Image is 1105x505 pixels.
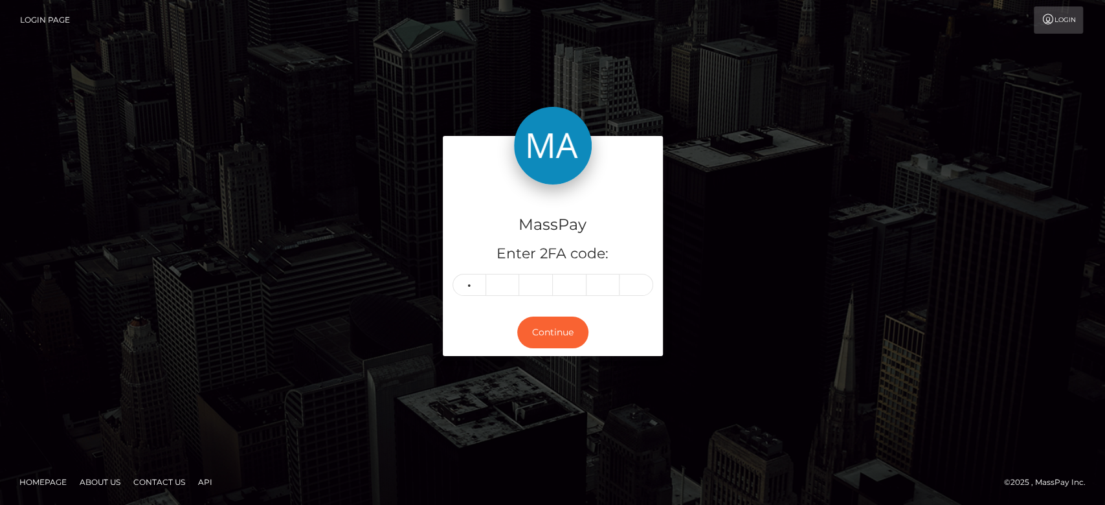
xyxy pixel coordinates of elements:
[1004,475,1095,489] div: © 2025 , MassPay Inc.
[1034,6,1083,34] a: Login
[517,317,588,348] button: Continue
[74,472,126,492] a: About Us
[14,472,72,492] a: Homepage
[20,6,70,34] a: Login Page
[193,472,218,492] a: API
[452,244,653,264] h5: Enter 2FA code:
[514,107,592,185] img: MassPay
[128,472,190,492] a: Contact Us
[452,214,653,236] h4: MassPay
